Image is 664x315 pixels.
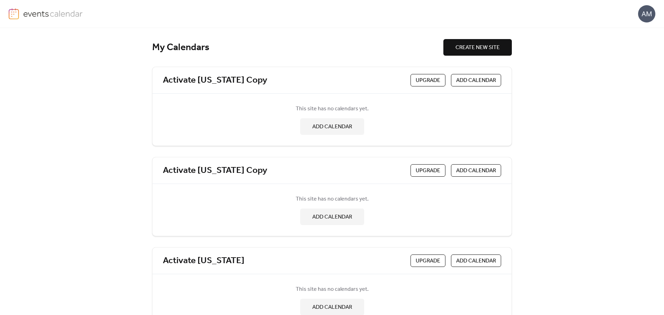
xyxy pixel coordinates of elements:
span: Upgrade [416,257,440,265]
button: ADD CALENDAR [451,164,501,177]
div: AM [638,5,655,22]
button: Upgrade [411,74,445,86]
span: Upgrade [416,167,440,175]
span: CREATE NEW SITE [455,44,500,52]
button: Upgrade [411,164,445,177]
span: This site has no calendars yet. [296,195,369,203]
img: logo [9,8,19,19]
span: ADD CALENDAR [312,123,352,131]
button: ADD CALENDAR [300,118,364,135]
div: My Calendars [152,41,443,54]
span: ADD CALENDAR [312,213,352,221]
button: ADD CALENDAR [451,74,501,86]
span: ADD CALENDAR [312,303,352,312]
button: ADD CALENDAR [451,254,501,267]
span: Upgrade [416,76,440,85]
button: CREATE NEW SITE [443,39,512,56]
a: Activate [US_STATE] Copy [163,75,267,86]
span: This site has no calendars yet. [296,105,369,113]
a: Activate [US_STATE] Copy [163,165,267,176]
a: Activate [US_STATE] [163,255,245,267]
span: ADD CALENDAR [456,167,496,175]
button: Upgrade [411,254,445,267]
span: ADD CALENDAR [456,76,496,85]
img: logo-type [23,8,83,19]
span: ADD CALENDAR [456,257,496,265]
button: ADD CALENDAR [300,209,364,225]
span: This site has no calendars yet. [296,285,369,294]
